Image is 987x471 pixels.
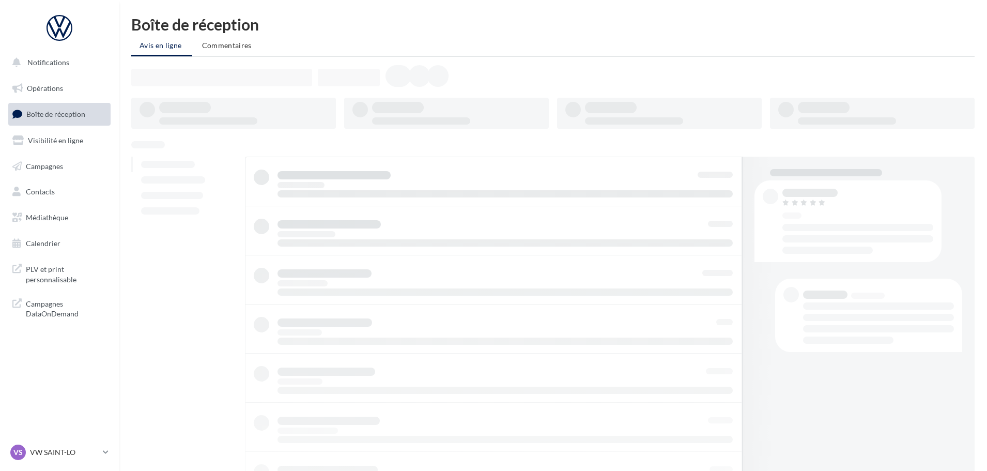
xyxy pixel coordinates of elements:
[26,262,106,284] span: PLV et print personnalisable
[6,78,113,99] a: Opérations
[6,293,113,323] a: Campagnes DataOnDemand
[26,110,85,118] span: Boîte de réception
[131,17,975,32] div: Boîte de réception
[6,103,113,125] a: Boîte de réception
[202,41,252,50] span: Commentaires
[26,161,63,170] span: Campagnes
[6,52,109,73] button: Notifications
[8,443,111,462] a: VS VW SAINT-LO
[26,239,60,248] span: Calendrier
[6,130,113,151] a: Visibilité en ligne
[27,84,63,93] span: Opérations
[30,447,99,458] p: VW SAINT-LO
[6,233,113,254] a: Calendrier
[26,187,55,196] span: Contacts
[6,156,113,177] a: Campagnes
[26,297,106,319] span: Campagnes DataOnDemand
[6,207,113,229] a: Médiathèque
[13,447,23,458] span: VS
[27,58,69,67] span: Notifications
[28,136,83,145] span: Visibilité en ligne
[26,213,68,222] span: Médiathèque
[6,181,113,203] a: Contacts
[6,258,113,288] a: PLV et print personnalisable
